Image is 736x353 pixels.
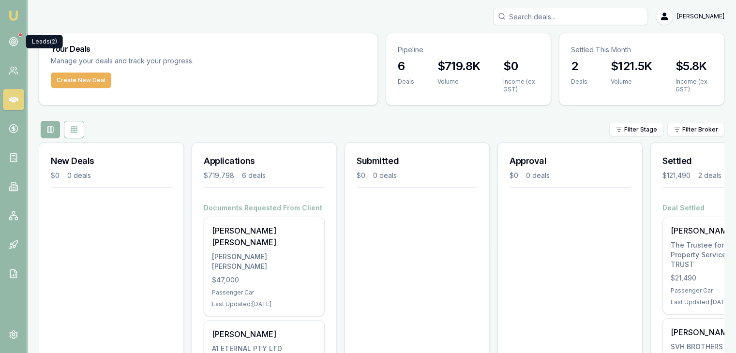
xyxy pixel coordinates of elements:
h3: Your Deals [51,45,366,53]
h3: Approval [510,154,631,168]
div: Volume [437,78,481,86]
div: $0 [510,171,518,180]
h3: 2 [571,59,587,74]
h3: 6 [398,59,414,74]
button: Filter Stage [609,123,663,136]
h4: Documents Requested From Client [204,203,325,213]
div: Deals [571,78,587,86]
p: Settled This Month [571,45,712,55]
img: emu-icon-u.png [8,10,19,21]
span: [PERSON_NAME] [677,13,724,20]
button: Filter Broker [667,123,724,136]
p: Pipeline [398,45,539,55]
div: Income (ex. GST) [676,78,712,93]
h3: New Deals [51,154,172,168]
div: [PERSON_NAME] [PERSON_NAME] [212,225,316,248]
div: Volume [611,78,652,86]
span: Filter Stage [624,126,657,133]
div: [PERSON_NAME] [212,328,316,340]
h3: $719.8K [437,59,481,74]
span: Filter Broker [682,126,718,133]
h3: $5.8K [676,59,712,74]
div: 2 deals [698,171,721,180]
div: 0 deals [67,171,91,180]
div: $0 [357,171,365,180]
div: $0 [51,171,60,180]
div: Passenger Car [212,289,316,296]
h3: Applications [204,154,325,168]
p: Manage your deals and track your progress. [51,56,299,67]
div: [PERSON_NAME] [PERSON_NAME] [212,252,316,271]
div: Deals [398,78,414,86]
input: Search deals [493,8,648,25]
div: 0 deals [373,171,397,180]
div: Leads (2) [26,35,63,48]
div: 0 deals [526,171,550,180]
h3: $121.5K [611,59,652,74]
div: $47,000 [212,275,316,285]
div: 6 deals [242,171,266,180]
h3: $0 [503,59,539,74]
div: $121,490 [662,171,691,180]
div: Last Updated: [DATE] [212,300,316,308]
div: Income (ex. GST) [503,78,539,93]
h3: Submitted [357,154,478,168]
button: Create New Deal [51,73,111,88]
div: $719,798 [204,171,234,180]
